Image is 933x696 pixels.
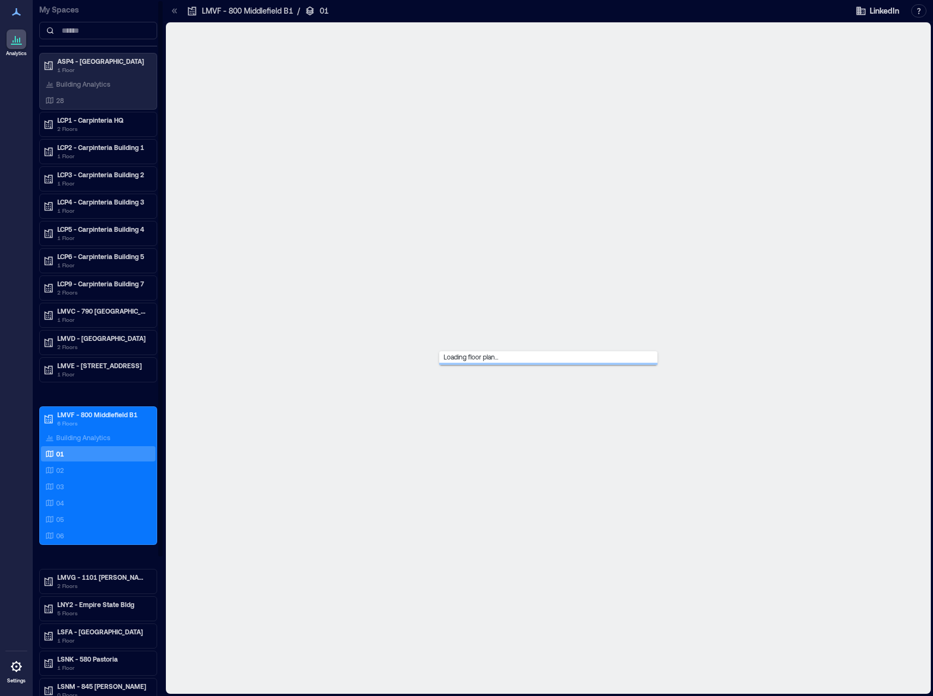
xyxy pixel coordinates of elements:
p: 2 Floors [57,124,149,133]
p: Analytics [6,50,27,57]
p: LSNM - 845 [PERSON_NAME] [57,682,149,691]
p: 1 Floor [57,370,149,379]
p: 1 Floor [57,315,149,324]
p: 1 Floor [57,206,149,215]
p: Building Analytics [56,433,110,442]
p: 05 [56,515,64,524]
p: 1 Floor [57,636,149,645]
p: LCP1 - Carpinteria HQ [57,116,149,124]
p: 1 Floor [57,663,149,672]
p: Building Analytics [56,80,110,88]
p: 2 Floors [57,288,149,297]
a: Settings [3,653,29,687]
p: LCP3 - Carpinteria Building 2 [57,170,149,179]
p: 1 Floor [57,233,149,242]
p: 6 Floors [57,419,149,428]
p: My Spaces [39,4,157,15]
p: LSNK - 580 Pastoria [57,655,149,663]
p: 03 [56,482,64,491]
p: 01 [320,5,328,16]
p: Settings [7,677,26,684]
p: 1 Floor [57,179,149,188]
p: ASP4 - [GEOGRAPHIC_DATA] [57,57,149,65]
p: LMVC - 790 [GEOGRAPHIC_DATA] B2 [57,307,149,315]
p: LMVG - 1101 [PERSON_NAME] B7 [57,573,149,581]
p: LCP6 - Carpinteria Building 5 [57,252,149,261]
p: 01 [56,449,64,458]
p: 28 [56,96,64,105]
span: Loading floor plan... [439,349,503,365]
p: 1 Floor [57,65,149,74]
p: 5 Floors [57,609,149,617]
p: 1 Floor [57,261,149,269]
button: LinkedIn [852,2,902,20]
p: 04 [56,499,64,507]
p: LCP2 - Carpinteria Building 1 [57,143,149,152]
p: LNY2 - Empire State Bldg [57,600,149,609]
p: LMVD - [GEOGRAPHIC_DATA] [57,334,149,343]
p: LMVE - [STREET_ADDRESS] [57,361,149,370]
p: LCP9 - Carpinteria Building 7 [57,279,149,288]
p: LSFA - [GEOGRAPHIC_DATA] [57,627,149,636]
p: LCP4 - Carpinteria Building 3 [57,197,149,206]
p: 2 Floors [57,343,149,351]
p: 06 [56,531,64,540]
p: 1 Floor [57,152,149,160]
p: 02 [56,466,64,475]
p: 2 Floors [57,581,149,590]
a: Analytics [3,26,30,60]
p: / [297,5,300,16]
p: LMVF - 800 Middlefield B1 [57,410,149,419]
span: LinkedIn [870,5,899,16]
p: LCP5 - Carpinteria Building 4 [57,225,149,233]
p: LMVF - 800 Middlefield B1 [202,5,293,16]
